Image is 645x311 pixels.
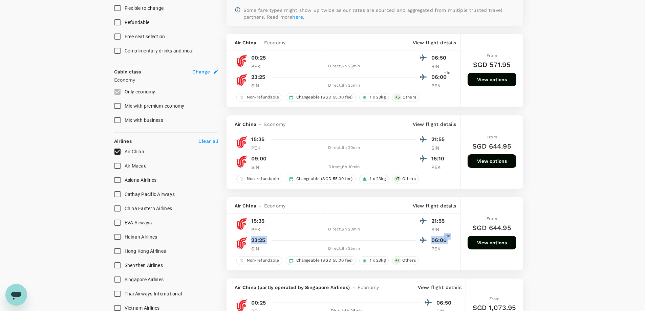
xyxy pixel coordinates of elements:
button: View options [468,154,516,168]
h6: SGD 644.95 [472,141,511,152]
p: PEK [251,226,268,233]
span: - [256,121,264,128]
span: Air China [235,202,256,209]
span: - [256,202,264,209]
span: +1d [444,70,451,76]
span: +1d [444,233,451,240]
img: CA [235,236,248,250]
span: Air China [125,149,144,154]
p: Economy [114,76,218,83]
p: PEK [251,145,268,151]
p: PEK [431,82,448,89]
span: Non-refundable [244,94,282,100]
p: 15:10 [431,155,448,163]
span: - [256,39,264,46]
button: View options [468,73,516,86]
span: From [487,216,497,221]
img: CA [235,73,248,87]
span: Flexible to change [125,5,164,11]
div: Changeable (SGD 55.00 fee) [286,256,356,265]
span: Vietnam Airlines [125,305,160,311]
p: SIN [251,82,268,89]
div: Direct , 6h 35min [272,82,416,89]
div: Direct , 6h 20min [272,226,416,233]
span: Change [192,68,210,75]
span: Asiana Airlines [125,177,157,183]
p: 09:00 [251,155,267,163]
p: SIN [431,145,448,151]
span: Air China [235,39,256,46]
div: +5Others [392,93,419,102]
strong: Airlines [114,138,132,144]
div: Direct , 6h 20min [272,145,416,151]
span: Economy [264,202,285,209]
p: Some fare types might show up twice as our rates are sourced and aggregated from multiple trusted... [243,7,515,20]
span: Others [400,176,418,182]
span: Changeable (SGD 55.00 fee) [294,258,356,263]
span: + 5 [394,94,401,100]
div: 1 x 23kg [359,93,389,102]
p: 06:00 [431,236,448,244]
span: + 7 [394,258,401,263]
p: View flight details [418,284,461,291]
div: +7Others [392,175,419,183]
span: 1 x 23kg [367,176,388,182]
p: SIN [431,226,448,233]
p: 06:50 [431,54,448,62]
div: 1 x 23kg [359,175,389,183]
img: CA [235,217,248,230]
p: View flight details [413,121,456,128]
strong: Cabin class [114,69,141,74]
span: 1 x 23kg [367,94,388,100]
span: Air China (partly operated by Singapore Airlines) [235,284,350,291]
div: Non-refundable [236,175,282,183]
button: View options [468,236,516,249]
p: 23:25 [251,236,265,244]
p: 21:55 [431,217,448,225]
p: 15:35 [251,135,265,143]
span: Changeable (SGD 55.00 fee) [294,94,356,100]
span: 1 x 23kg [367,258,388,263]
div: Direct , 6h 35min [272,245,416,252]
span: Others [400,258,418,263]
div: Direct , 6h 10min [272,164,416,171]
span: China Eastern Airlines [125,206,172,211]
span: Mix with premium-economy [125,103,185,109]
span: Air Macau [125,163,147,169]
span: Complimentary drinks and meal [125,48,193,53]
span: Economy [358,284,379,291]
span: Air China [235,121,256,128]
span: Mix with business [125,117,163,123]
span: From [489,296,500,301]
img: CA [235,54,248,67]
span: Economy [264,121,285,128]
img: CA [235,135,248,149]
a: here [292,14,303,20]
p: View flight details [413,202,456,209]
span: Economy [264,39,285,46]
div: 1 x 23kg [359,256,389,265]
p: 06:00 [431,73,448,81]
span: Non-refundable [244,258,282,263]
span: Singapore Airlines [125,277,164,282]
p: 06:50 [436,299,453,307]
span: Hong Kong Airlines [125,248,166,254]
p: View flight details [413,39,456,46]
span: Non-refundable [244,176,282,182]
p: SIN [431,63,448,70]
span: Refundable [125,20,150,25]
p: 21:55 [431,135,448,143]
span: From [487,135,497,139]
span: Shenzhen Airlines [125,263,163,268]
span: Changeable (SGD 55.00 fee) [294,176,356,182]
span: From [487,53,497,58]
span: + 7 [394,176,401,182]
span: Hainan Airlines [125,234,157,240]
p: PEK [431,245,448,252]
div: Changeable (SGD 55.00 fee) [286,175,356,183]
div: Changeable (SGD 55.00 fee) [286,93,356,102]
div: Direct , 6h 25min [272,63,416,70]
p: 23:25 [251,73,265,81]
img: CA [235,155,248,168]
div: Non-refundable [236,256,282,265]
